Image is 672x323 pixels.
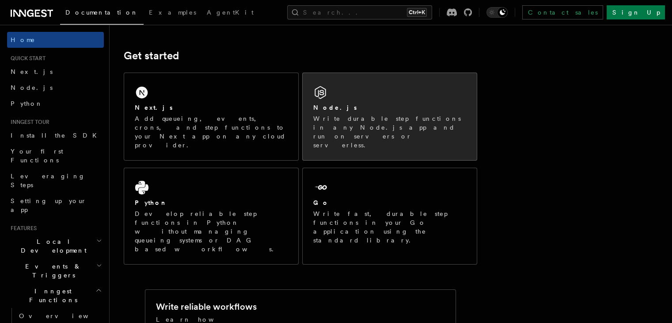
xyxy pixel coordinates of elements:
button: Events & Triggers [7,258,104,283]
a: GoWrite fast, durable step functions in your Go application using the standard library. [302,168,477,265]
span: Node.js [11,84,53,91]
span: Inngest tour [7,119,49,126]
a: AgentKit [201,3,259,24]
a: Your first Functions [7,143,104,168]
p: Develop reliable step functions in Python without managing queueing systems or DAG based workflows. [135,209,288,254]
span: Quick start [7,55,46,62]
span: AgentKit [207,9,254,16]
a: Documentation [60,3,144,25]
span: Python [11,100,43,107]
span: Features [7,225,37,232]
span: Examples [149,9,196,16]
h2: Write reliable workflows [156,300,257,313]
button: Toggle dark mode [486,7,508,18]
h2: Node.js [313,103,357,112]
button: Search...Ctrl+K [287,5,432,19]
a: Setting up your app [7,193,104,218]
a: Contact sales [522,5,603,19]
p: Write fast, durable step functions in your Go application using the standard library. [313,209,466,245]
a: Next.js [7,64,104,80]
span: Home [11,35,35,44]
span: Events & Triggers [7,262,96,280]
span: Install the SDK [11,132,102,139]
span: Your first Functions [11,148,63,164]
a: Sign Up [607,5,665,19]
span: Next.js [11,68,53,75]
button: Inngest Functions [7,283,104,308]
a: Python [7,96,104,112]
a: PythonDevelop reliable step functions in Python without managing queueing systems or DAG based wo... [124,168,299,265]
a: Node.jsWrite durable step functions in any Node.js app and run on servers or serverless. [302,73,477,161]
h2: Go [313,198,329,207]
span: Overview [19,312,110,319]
a: Examples [144,3,201,24]
a: Install the SDK [7,127,104,143]
span: Setting up your app [11,197,87,213]
h2: Python [135,198,167,207]
span: Documentation [65,9,138,16]
h2: Next.js [135,103,173,112]
span: Leveraging Steps [11,173,85,188]
a: Get started [124,50,179,62]
p: Write durable step functions in any Node.js app and run on servers or serverless. [313,114,466,150]
span: Inngest Functions [7,287,95,304]
a: Next.jsAdd queueing, events, crons, and step functions to your Next app on any cloud provider. [124,73,299,161]
p: Add queueing, events, crons, and step functions to your Next app on any cloud provider. [135,114,288,150]
button: Local Development [7,234,104,258]
a: Home [7,32,104,48]
kbd: Ctrl+K [407,8,427,17]
a: Node.js [7,80,104,96]
a: Leveraging Steps [7,168,104,193]
span: Local Development [7,237,96,255]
